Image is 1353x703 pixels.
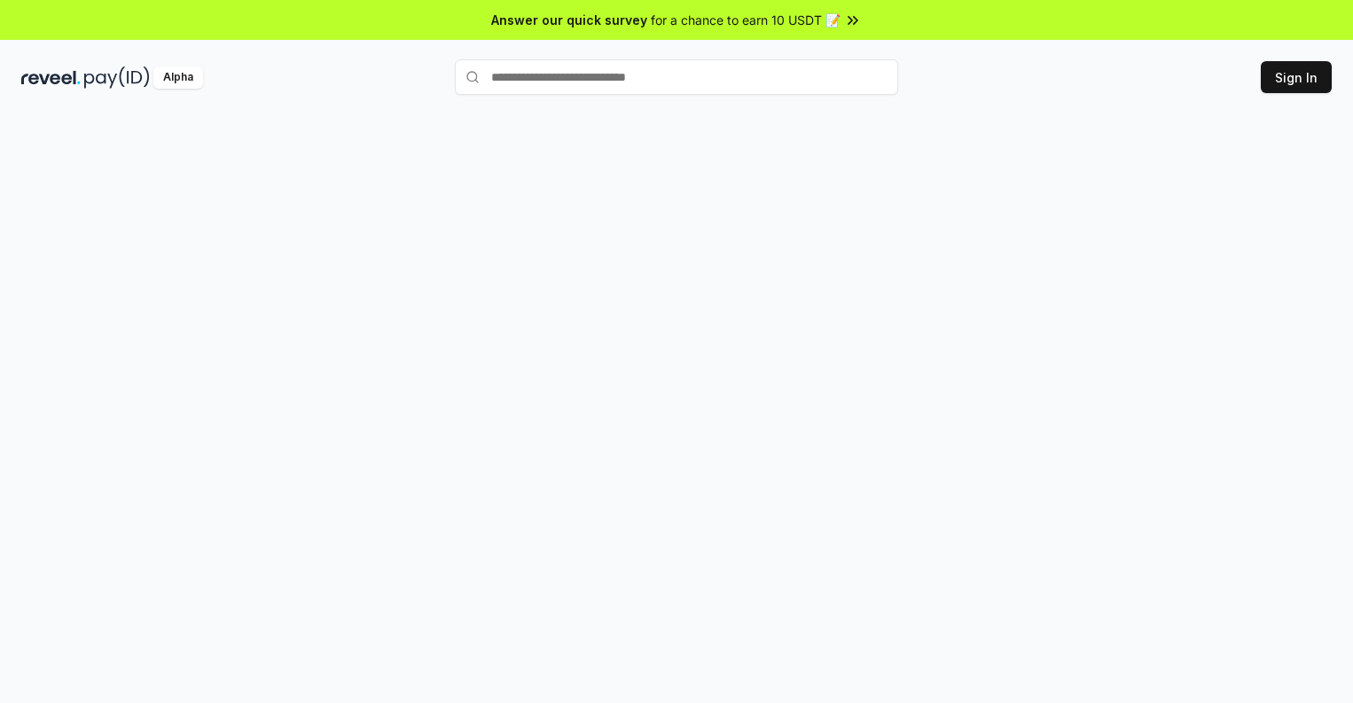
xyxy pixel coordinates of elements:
[153,66,203,89] div: Alpha
[1261,61,1332,93] button: Sign In
[84,66,150,89] img: pay_id
[651,11,841,29] span: for a chance to earn 10 USDT 📝
[491,11,647,29] span: Answer our quick survey
[21,66,81,89] img: reveel_dark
